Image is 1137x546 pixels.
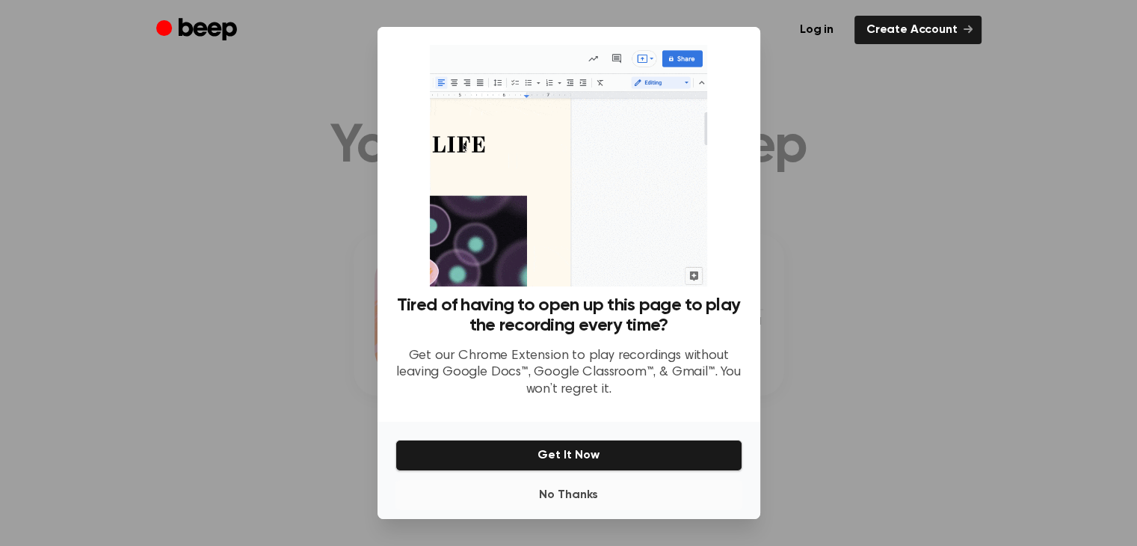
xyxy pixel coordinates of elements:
[395,348,742,399] p: Get our Chrome Extension to play recordings without leaving Google Docs™, Google Classroom™, & Gm...
[430,45,707,286] img: Beep extension in action
[854,16,982,44] a: Create Account
[395,480,742,510] button: No Thanks
[395,295,742,336] h3: Tired of having to open up this page to play the recording every time?
[788,16,845,44] a: Log in
[395,440,742,471] button: Get It Now
[156,16,241,45] a: Beep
